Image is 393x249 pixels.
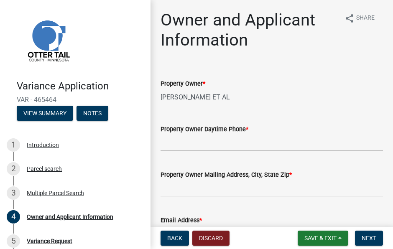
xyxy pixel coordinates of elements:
wm-modal-confirm: Notes [77,110,108,117]
div: Multiple Parcel Search [27,190,84,196]
div: 3 [7,186,20,200]
div: Owner and Applicant Information [27,214,113,220]
div: Parcel search [27,166,62,172]
div: 4 [7,210,20,224]
span: Back [167,235,182,241]
h1: Owner and Applicant Information [161,10,338,50]
img: Otter Tail County, Minnesota [17,9,79,71]
span: Save & Exit [304,235,337,241]
div: Introduction [27,142,59,148]
button: Next [355,231,383,246]
label: Email Address [161,218,202,224]
h4: Variance Application [17,80,144,92]
div: 5 [7,234,20,248]
label: Property Owner [161,81,205,87]
button: shareShare [338,10,381,26]
wm-modal-confirm: Summary [17,110,73,117]
button: Back [161,231,189,246]
label: Property Owner Daytime Phone [161,127,248,132]
button: Save & Exit [298,231,348,246]
span: Next [362,235,376,241]
label: Property Owner Mailing Address, City, State Zip [161,172,292,178]
span: Share [356,13,375,23]
div: 2 [7,162,20,175]
div: Variance Request [27,238,72,244]
i: share [345,13,355,23]
span: VAR - 465464 [17,96,134,104]
div: 1 [7,138,20,152]
button: Notes [77,106,108,121]
button: View Summary [17,106,73,121]
button: Discard [192,231,230,246]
